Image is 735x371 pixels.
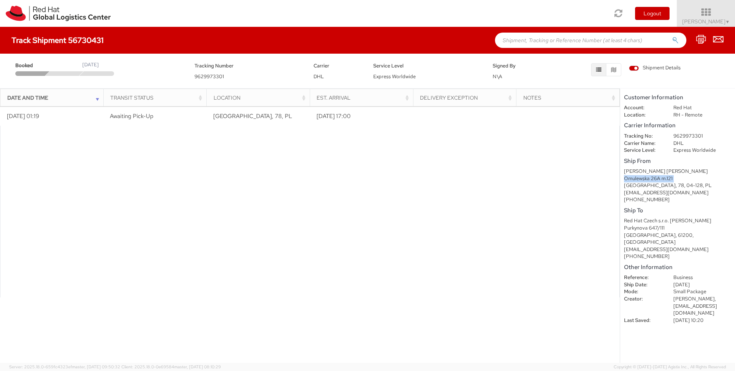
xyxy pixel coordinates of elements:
[213,112,292,120] span: Warszawa, 78, PL
[624,207,731,214] h5: Ship To
[624,232,731,246] div: [GEOGRAPHIC_DATA], 61200, [GEOGRAPHIC_DATA]
[624,253,731,260] div: [PHONE_NUMBER]
[624,182,731,189] div: [GEOGRAPHIC_DATA], 78, 04-128, PL
[624,264,731,271] h5: Other Information
[523,94,617,102] div: Notes
[618,140,668,147] dt: Carrier Name:
[15,62,48,69] span: Booked
[618,281,668,289] dt: Ship Date:
[624,217,731,225] div: Red Hat Czech s.r.o. [PERSON_NAME]
[624,122,731,129] h5: Carrier Information
[11,36,104,44] h4: Track Shipment 56730431
[635,7,670,20] button: Logout
[682,18,730,25] span: [PERSON_NAME]
[420,94,514,102] div: Delivery Exception
[624,196,731,204] div: [PHONE_NUMBER]
[618,288,668,295] dt: Mode:
[618,112,668,119] dt: Location:
[624,225,731,232] div: Purkynova 647/111
[72,364,120,369] span: master, [DATE] 09:50:32
[725,19,730,25] span: ▼
[624,94,731,101] h5: Customer Information
[673,295,716,302] span: [PERSON_NAME],
[310,107,413,126] td: [DATE] 17:00
[314,63,362,69] h5: Carrier
[624,189,731,197] div: [EMAIL_ADDRESS][DOMAIN_NAME]
[317,94,410,102] div: Est. Arrival
[121,364,221,369] span: Client: 2025.18.0-0e69584
[9,364,120,369] span: Server: 2025.18.0-659fc4323ef
[82,61,99,69] div: [DATE]
[624,158,731,164] h5: Ship From
[174,364,221,369] span: master, [DATE] 08:10:29
[373,63,481,69] h5: Service Level
[618,295,668,303] dt: Creator:
[618,317,668,324] dt: Last Saved:
[618,104,668,112] dt: Account:
[314,73,324,80] span: DHL
[624,175,731,182] div: Omulewska 26A m.121
[373,73,416,80] span: Express Worldwide
[614,364,726,370] span: Copyright © [DATE]-[DATE] Agistix Inc., All Rights Reserved
[629,64,681,73] label: Shipment Details
[493,63,541,69] h5: Signed By
[618,274,668,281] dt: Reference:
[214,94,307,102] div: Location
[7,94,101,102] div: Date and Time
[624,246,731,253] div: [EMAIL_ADDRESS][DOMAIN_NAME]
[618,147,668,154] dt: Service Level:
[493,73,502,80] span: N\A
[495,33,686,48] input: Shipment, Tracking or Reference Number (at least 4 chars)
[194,73,224,80] span: 9629973301
[6,6,111,21] img: rh-logistics-00dfa346123c4ec078e1.svg
[110,112,154,120] span: Awaiting Pick-Up
[110,94,204,102] div: Transit Status
[624,168,731,175] div: [PERSON_NAME] [PERSON_NAME]
[618,133,668,140] dt: Tracking No:
[629,64,681,72] span: Shipment Details
[194,63,302,69] h5: Tracking Number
